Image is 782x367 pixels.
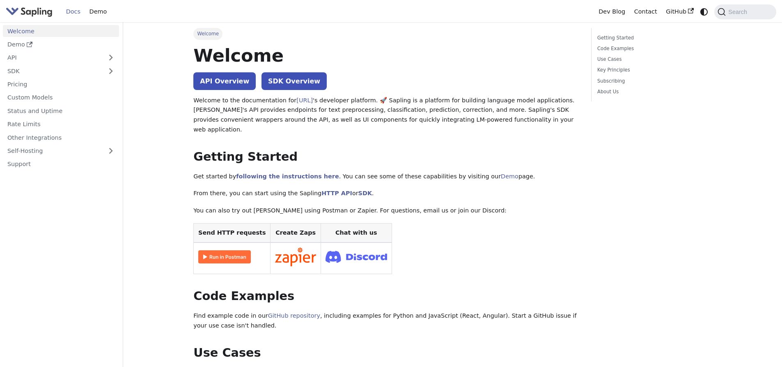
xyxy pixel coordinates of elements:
[194,223,271,242] th: Send HTTP requests
[62,5,85,18] a: Docs
[193,346,579,360] h2: Use Cases
[271,223,321,242] th: Create Zaps
[193,172,579,182] p: Get started by . You can see some of these capabilities by visiting our page.
[594,5,629,18] a: Dev Blog
[3,118,119,130] a: Rate Limits
[597,66,709,74] a: Key Principles
[3,105,119,117] a: Status and Uptime
[698,6,710,18] button: Switch between dark and light mode (currently system mode)
[193,206,579,216] p: You can also try out [PERSON_NAME] using Postman or Zapier. For questions, email us or join our D...
[3,78,119,90] a: Pricing
[597,55,709,63] a: Use Cases
[3,92,119,104] a: Custom Models
[6,6,55,18] a: Sapling.aiSapling.ai
[321,223,392,242] th: Chat with us
[296,97,313,104] a: [URL]
[6,6,53,18] img: Sapling.ai
[236,173,339,180] a: following the instructions here
[3,132,119,143] a: Other Integrations
[193,72,256,90] a: API Overview
[714,5,776,19] button: Search (Command+K)
[103,52,119,64] button: Expand sidebar category 'API'
[193,28,579,39] nav: Breadcrumbs
[3,65,103,77] a: SDK
[193,311,579,331] p: Find example code in our , including examples for Python and JavaScript (React, Angular). Start a...
[630,5,662,18] a: Contact
[661,5,698,18] a: GitHub
[326,248,387,265] img: Join Discord
[268,312,320,319] a: GitHub repository
[358,190,372,196] a: SDK
[501,173,518,180] a: Demo
[85,5,111,18] a: Demo
[193,96,579,135] p: Welcome to the documentation for 's developer platform. 🚀 Sapling is a platform for building lang...
[198,250,251,263] img: Run in Postman
[275,247,316,266] img: Connect in Zapier
[597,88,709,96] a: About Us
[726,9,752,15] span: Search
[3,52,103,64] a: API
[597,45,709,53] a: Code Examples
[3,158,119,170] a: Support
[193,150,579,164] h2: Getting Started
[193,289,579,304] h2: Code Examples
[103,65,119,77] button: Expand sidebar category 'SDK'
[193,44,579,67] h1: Welcome
[321,190,352,196] a: HTTP API
[261,72,327,90] a: SDK Overview
[3,39,119,51] a: Demo
[193,28,222,39] span: Welcome
[597,34,709,42] a: Getting Started
[3,25,119,37] a: Welcome
[597,77,709,85] a: Subscribing
[193,189,579,199] p: From there, you can start using the Sapling or .
[3,145,119,157] a: Self-Hosting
